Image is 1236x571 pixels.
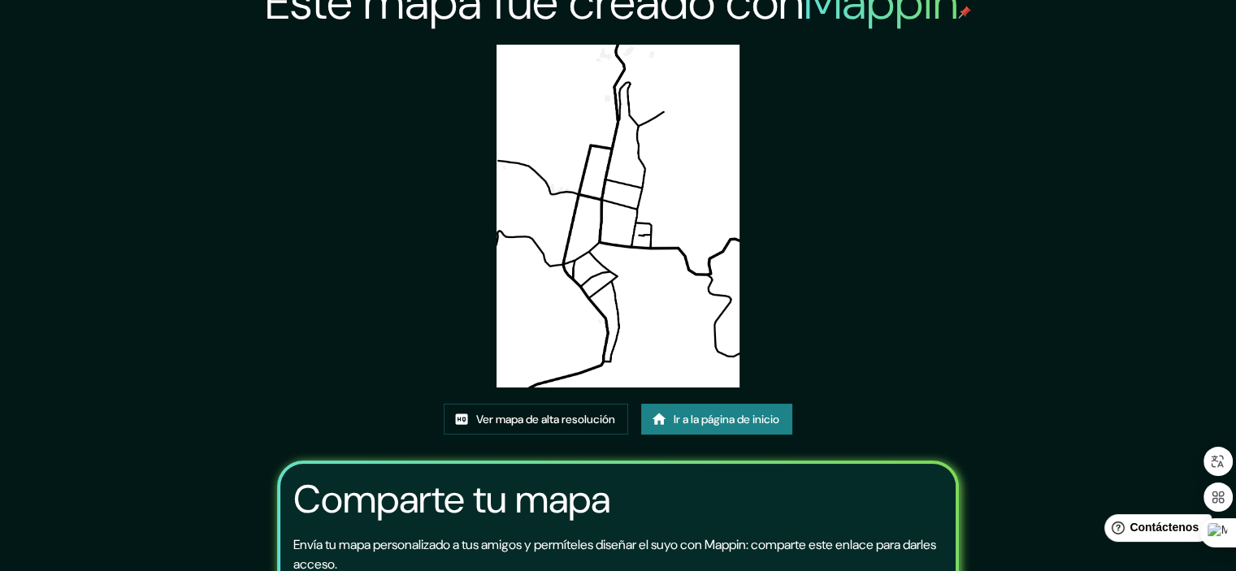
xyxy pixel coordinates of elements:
[1091,508,1218,553] iframe: Lanzador de widgets de ayuda
[641,404,792,435] a: Ir a la página de inicio
[497,45,739,387] img: created-map
[674,412,779,426] font: Ir a la página de inicio
[476,412,615,426] font: Ver mapa de alta resolución
[958,6,971,19] img: pin de mapeo
[444,404,628,435] a: Ver mapa de alta resolución
[293,474,610,525] font: Comparte tu mapa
